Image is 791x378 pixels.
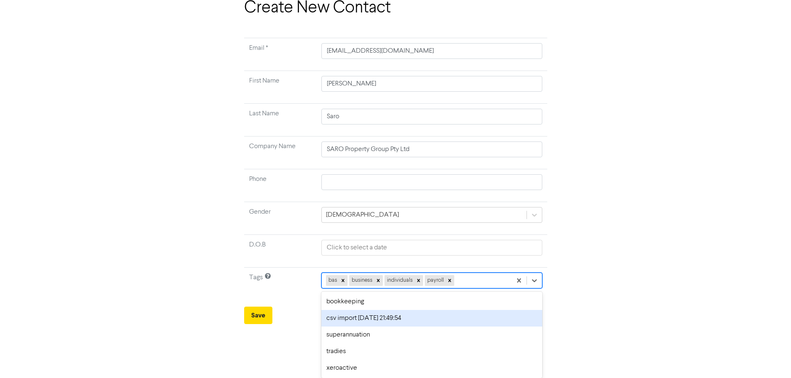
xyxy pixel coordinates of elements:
[244,268,316,300] td: Tags
[244,169,316,202] td: Phone
[326,275,338,286] div: bas
[244,235,316,268] td: D.O.B
[321,343,542,360] div: tradies
[244,71,316,104] td: First Name
[321,240,542,256] input: Click to select a date
[244,137,316,169] td: Company Name
[244,104,316,137] td: Last Name
[321,310,542,327] div: csv import [DATE] 21:49:54
[244,307,272,324] button: Save
[326,210,399,220] div: [DEMOGRAPHIC_DATA]
[321,293,542,310] div: bookkeeping
[321,360,542,376] div: xeroactive
[321,327,542,343] div: superannuation
[749,338,791,378] iframe: Chat Widget
[244,38,316,71] td: Required
[244,202,316,235] td: Gender
[349,275,374,286] div: business
[425,275,445,286] div: payroll
[384,275,414,286] div: individuals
